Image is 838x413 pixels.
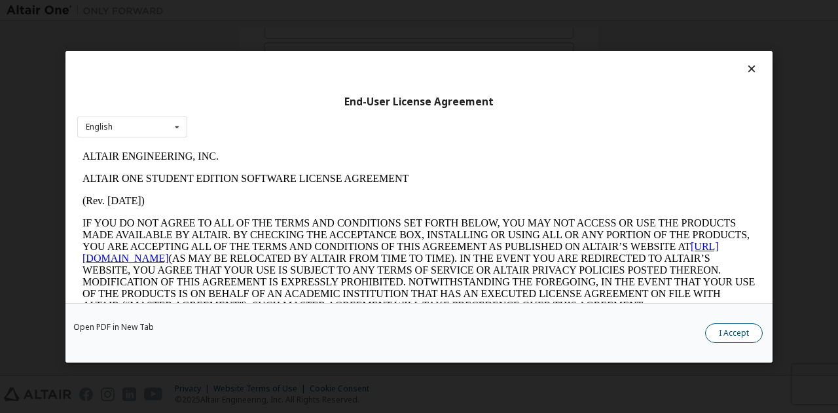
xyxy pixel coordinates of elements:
a: Open PDF in New Tab [73,323,154,331]
p: ALTAIR ENGINEERING, INC. [5,5,678,17]
p: IF YOU DO NOT AGREE TO ALL OF THE TERMS AND CONDITIONS SET FORTH BELOW, YOU MAY NOT ACCESS OR USE... [5,72,678,166]
p: ALTAIR ONE STUDENT EDITION SOFTWARE LICENSE AGREEMENT [5,27,678,39]
p: (Rev. [DATE]) [5,50,678,62]
div: End-User License Agreement [77,95,761,108]
a: [URL][DOMAIN_NAME] [5,96,642,118]
div: English [86,123,113,131]
p: This Altair One Student Edition Software License Agreement (“Agreement”) is between Altair Engine... [5,177,678,224]
button: I Accept [705,323,763,342]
